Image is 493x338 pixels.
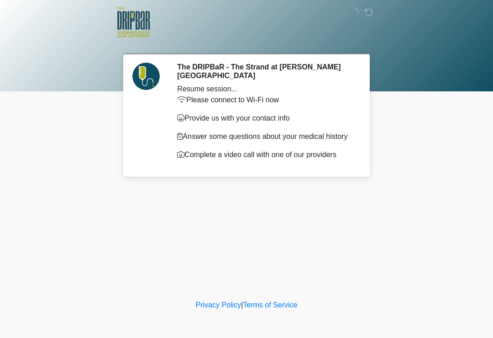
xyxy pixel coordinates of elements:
h2: The DRIPBaR - The Strand at [PERSON_NAME][GEOGRAPHIC_DATA] [177,63,354,80]
div: Resume session... [177,84,354,95]
p: Answer some questions about your medical history [177,131,354,142]
img: The DRIPBaR - The Strand at Huebner Oaks Logo [116,7,150,37]
img: Agent Avatar [132,63,160,90]
p: Provide us with your contact info [177,113,354,124]
a: | [241,301,243,309]
a: Terms of Service [243,301,297,309]
p: Please connect to Wi-Fi now [177,95,354,106]
a: Privacy Policy [196,301,241,309]
p: Complete a video call with one of our providers [177,149,354,160]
